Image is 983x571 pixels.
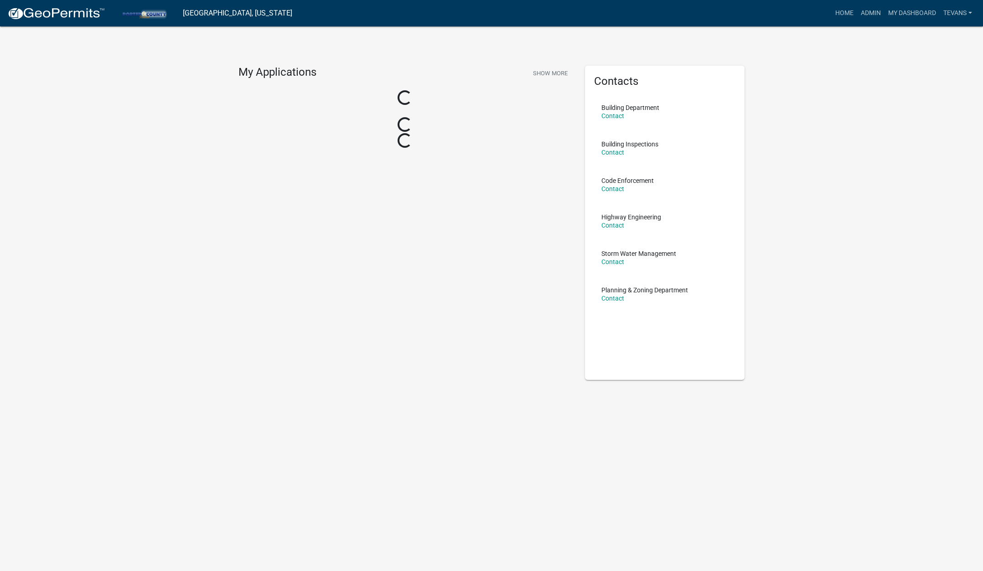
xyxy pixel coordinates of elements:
p: Planning & Zoning Department [601,287,688,293]
a: Admin [857,5,885,22]
p: Building Department [601,104,659,111]
a: tevans [940,5,976,22]
a: Contact [601,258,624,265]
a: My Dashboard [885,5,940,22]
h4: My Applications [238,66,316,79]
p: Code Enforcement [601,177,654,184]
p: Building Inspections [601,141,658,147]
a: Contact [601,149,624,156]
a: Contact [601,112,624,119]
img: Porter County, Indiana [112,7,176,19]
p: Highway Engineering [601,214,661,220]
a: [GEOGRAPHIC_DATA], [US_STATE] [183,5,292,21]
a: Contact [601,222,624,229]
h5: Contacts [594,75,735,88]
p: Storm Water Management [601,250,676,257]
a: Contact [601,295,624,302]
button: Show More [529,66,571,81]
a: Home [832,5,857,22]
a: Contact [601,185,624,192]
